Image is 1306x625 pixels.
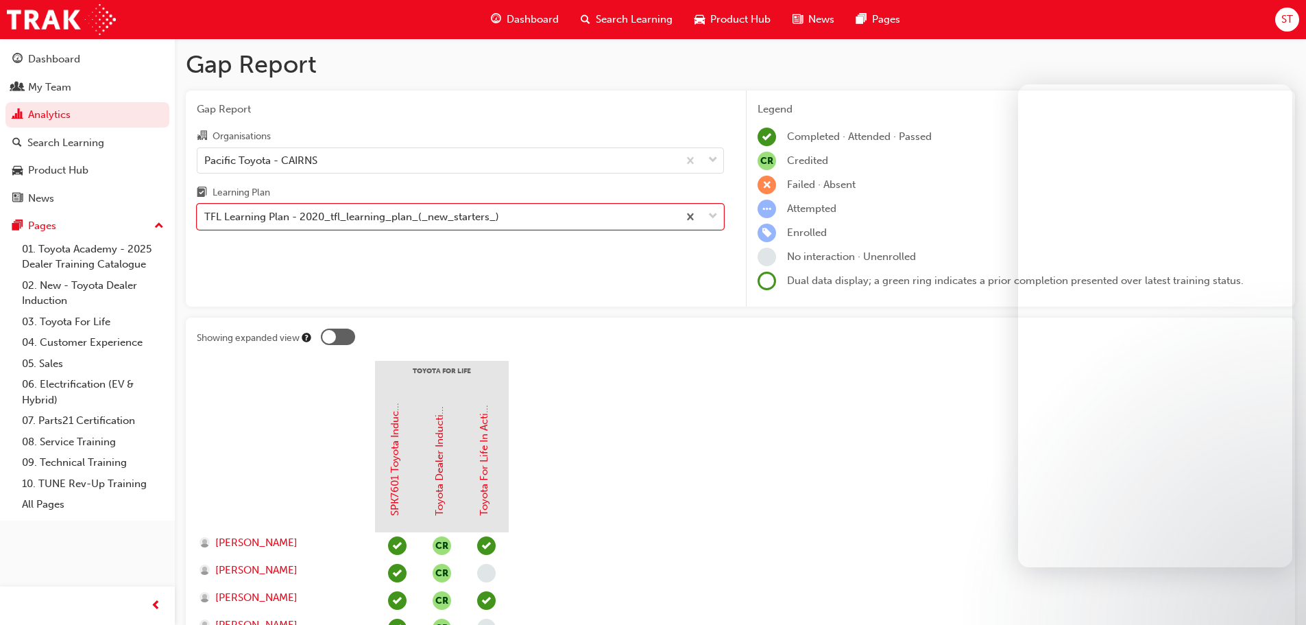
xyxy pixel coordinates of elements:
[708,208,718,226] span: down-icon
[12,54,23,66] span: guage-icon
[477,591,496,610] span: learningRecordVerb_ATTEND-icon
[5,186,169,211] a: News
[215,590,298,606] span: [PERSON_NAME]
[16,452,169,473] a: 09. Technical Training
[710,12,771,27] span: Product Hub
[204,209,499,225] div: TFL Learning Plan - 2020_tfl_learning_plan_(_new_starters_)
[12,82,23,94] span: people-icon
[186,49,1295,80] h1: Gap Report
[375,361,509,395] div: Toyota For Life
[197,102,724,117] span: Gap Report
[433,536,451,555] button: null-icon
[5,130,169,156] a: Search Learning
[12,220,23,233] span: pages-icon
[28,80,71,95] div: My Team
[197,331,300,345] div: Showing expanded view
[758,128,776,146] span: learningRecordVerb_COMPLETE-icon
[596,12,673,27] span: Search Learning
[787,154,828,167] span: Credited
[5,75,169,100] a: My Team
[388,536,407,555] span: learningRecordVerb_COMPLETE-icon
[199,563,362,578] a: [PERSON_NAME]
[16,332,169,353] a: 04. Customer Experience
[684,5,782,34] a: car-iconProduct Hub
[16,410,169,432] a: 07. Parts21 Certification
[1259,578,1292,611] iframe: Intercom live chat
[5,44,169,213] button: DashboardMy TeamAnalyticsSearch LearningProduct HubNews
[787,250,916,263] span: No interaction · Unenrolled
[16,353,169,375] a: 05. Sales
[433,591,451,610] button: null-icon
[300,331,313,344] div: Tooltip anchor
[28,51,80,67] div: Dashboard
[758,176,776,194] span: learningRecordVerb_FAIL-icon
[787,226,827,239] span: Enrolled
[787,274,1244,287] span: Dual data display; a green ring indicates a prior completion presented over latest training status.
[433,402,446,516] a: Toyota Dealer Induction
[433,564,451,582] button: null-icon
[28,218,56,234] div: Pages
[793,11,803,28] span: news-icon
[16,239,169,275] a: 01. Toyota Academy - 2025 Dealer Training Catalogue
[199,535,362,551] a: [PERSON_NAME]
[215,535,298,551] span: [PERSON_NAME]
[1275,8,1299,32] button: ST
[16,311,169,333] a: 03. Toyota For Life
[758,102,1284,117] div: Legend
[758,200,776,218] span: learningRecordVerb_ATTEMPT-icon
[808,12,834,27] span: News
[16,432,169,453] a: 08. Service Training
[478,305,490,516] a: Toyota For Life In Action - Virtual Classroom
[16,275,169,311] a: 02. New - Toyota Dealer Induction
[787,130,932,143] span: Completed · Attended · Passed
[213,130,271,143] div: Organisations
[694,11,705,28] span: car-icon
[477,536,496,555] span: learningRecordVerb_ATTEND-icon
[197,130,207,143] span: organisation-icon
[758,224,776,242] span: learningRecordVerb_ENROLL-icon
[570,5,684,34] a: search-iconSearch Learning
[782,5,845,34] a: news-iconNews
[507,12,559,27] span: Dashboard
[477,564,496,582] span: learningRecordVerb_NONE-icon
[872,12,900,27] span: Pages
[5,213,169,239] button: Pages
[758,152,776,170] span: null-icon
[12,137,22,150] span: search-icon
[787,178,856,191] span: Failed · Absent
[16,473,169,495] a: 10. TUNE Rev-Up Training
[12,193,23,205] span: news-icon
[151,598,161,615] span: prev-icon
[16,494,169,515] a: All Pages
[197,187,207,200] span: learningplan-icon
[5,158,169,183] a: Product Hub
[5,47,169,72] a: Dashboard
[758,248,776,266] span: learningRecordVerb_NONE-icon
[1281,12,1293,27] span: ST
[388,591,407,610] span: learningRecordVerb_COMPLETE-icon
[7,4,116,35] img: Trak
[28,191,54,207] div: News
[708,152,718,169] span: down-icon
[28,163,88,178] div: Product Hub
[215,563,298,578] span: [PERSON_NAME]
[1018,84,1292,567] iframe: Intercom live chat
[213,186,270,200] div: Learning Plan
[27,135,104,151] div: Search Learning
[199,590,362,606] a: [PERSON_NAME]
[480,5,570,34] a: guage-iconDashboard
[204,152,317,168] div: Pacific Toyota - CAIRNS
[154,217,164,235] span: up-icon
[388,564,407,582] span: learningRecordVerb_COMPLETE-icon
[12,109,23,121] span: chart-icon
[389,335,401,516] a: SPK7601 Toyota Induction (eLearning)
[581,11,590,28] span: search-icon
[787,202,836,215] span: Attempted
[845,5,911,34] a: pages-iconPages
[856,11,867,28] span: pages-icon
[12,165,23,177] span: car-icon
